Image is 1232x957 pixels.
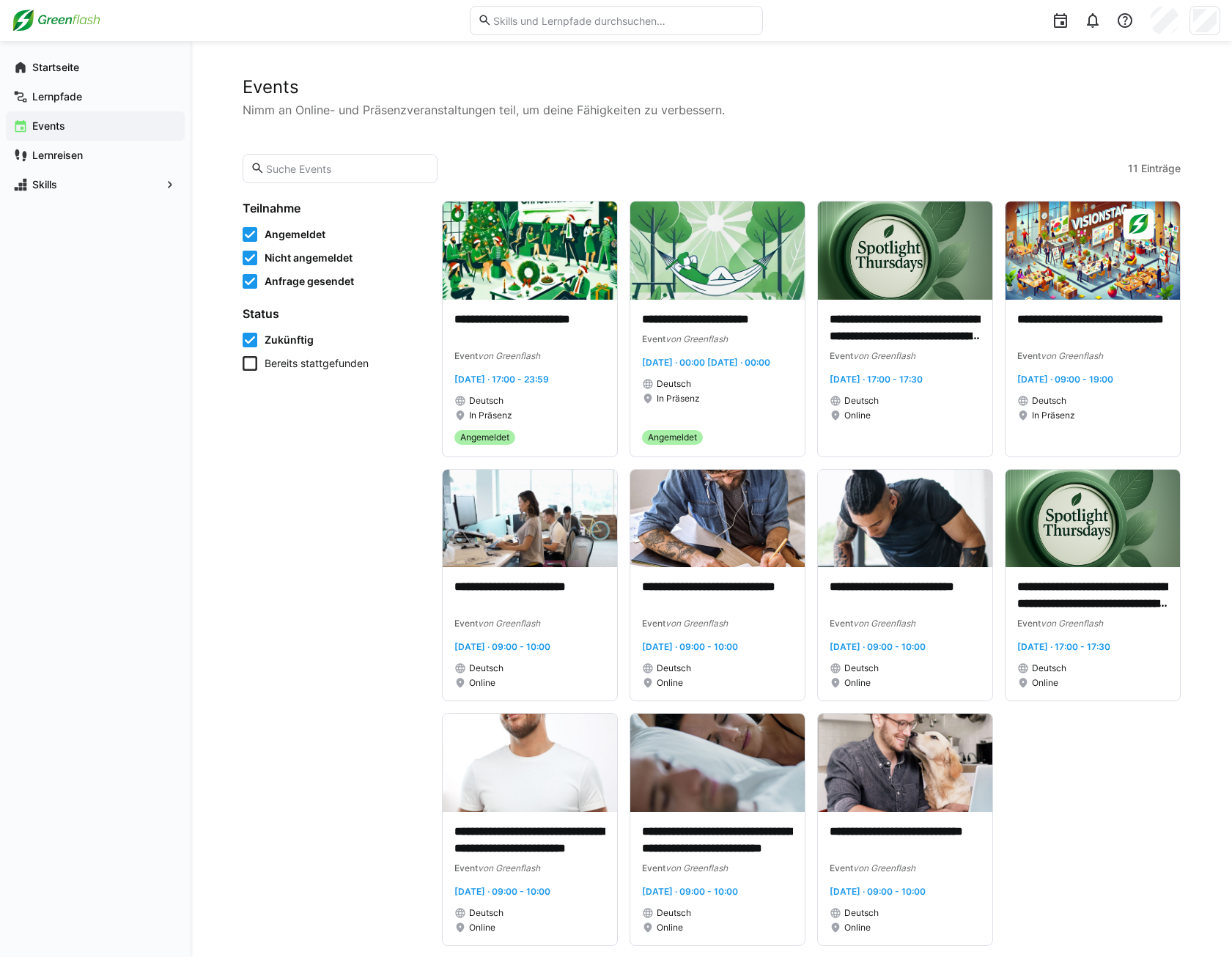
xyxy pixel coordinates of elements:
[657,393,700,404] span: In Präsenz
[454,374,549,385] span: [DATE] · 17:00 - 23:59
[642,862,665,873] span: Event
[844,677,871,689] span: Online
[830,350,853,361] span: Event
[1006,202,1180,300] img: image
[1041,618,1103,629] span: von Greenflash
[478,618,540,629] span: von Greenflash
[844,395,879,407] span: Deutsch
[844,662,879,674] span: Deutsch
[243,201,424,215] h4: Teilnahme
[454,886,550,897] span: [DATE] · 09:00 - 10:00
[844,922,871,934] span: Online
[1006,470,1180,568] img: image
[665,618,728,629] span: von Greenflash
[243,101,1181,119] p: Nimm an Online- und Präsenzveranstaltungen teil, um deine Fähigkeiten zu verbessern.
[642,357,770,368] span: [DATE] · 00:00 [DATE] · 00:00
[1032,662,1066,674] span: Deutsch
[818,202,992,300] img: image
[830,641,926,652] span: [DATE] · 09:00 - 10:00
[818,714,992,812] img: image
[1017,618,1041,629] span: Event
[642,641,738,652] span: [DATE] · 09:00 - 10:00
[454,862,478,873] span: Event
[830,862,853,873] span: Event
[1017,641,1110,652] span: [DATE] · 17:00 - 17:30
[443,470,617,568] img: image
[469,907,504,919] span: Deutsch
[630,202,805,300] img: image
[460,432,509,443] span: Angemeldet
[853,862,915,873] span: von Greenflash
[657,378,691,390] span: Deutsch
[657,662,691,674] span: Deutsch
[844,410,871,421] span: Online
[1032,677,1058,689] span: Online
[243,76,1181,98] h2: Events
[265,356,369,371] span: Bereits stattgefunden
[642,618,665,629] span: Event
[469,677,495,689] span: Online
[630,714,805,812] img: image
[853,618,915,629] span: von Greenflash
[443,202,617,300] img: image
[665,862,728,873] span: von Greenflash
[492,14,754,27] input: Skills und Lernpfade durchsuchen…
[478,862,540,873] span: von Greenflash
[818,470,992,568] img: image
[265,274,354,289] span: Anfrage gesendet
[243,306,424,321] h4: Status
[830,618,853,629] span: Event
[265,227,325,242] span: Angemeldet
[642,886,738,897] span: [DATE] · 09:00 - 10:00
[478,350,540,361] span: von Greenflash
[844,907,879,919] span: Deutsch
[853,350,915,361] span: von Greenflash
[265,162,429,175] input: Suche Events
[830,886,926,897] span: [DATE] · 09:00 - 10:00
[469,922,495,934] span: Online
[830,374,923,385] span: [DATE] · 17:00 - 17:30
[657,907,691,919] span: Deutsch
[454,618,478,629] span: Event
[1041,350,1103,361] span: von Greenflash
[454,641,550,652] span: [DATE] · 09:00 - 10:00
[469,395,504,407] span: Deutsch
[265,251,353,265] span: Nicht angemeldet
[657,677,683,689] span: Online
[469,410,512,421] span: In Präsenz
[630,470,805,568] img: image
[1032,395,1066,407] span: Deutsch
[665,333,728,344] span: von Greenflash
[1128,161,1138,176] span: 11
[265,333,314,347] span: Zukünftig
[454,350,478,361] span: Event
[1017,350,1041,361] span: Event
[642,333,665,344] span: Event
[1141,161,1181,176] span: Einträge
[469,662,504,674] span: Deutsch
[657,922,683,934] span: Online
[648,432,697,443] span: Angemeldet
[1017,374,1113,385] span: [DATE] · 09:00 - 19:00
[1032,410,1075,421] span: In Präsenz
[443,714,617,812] img: image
